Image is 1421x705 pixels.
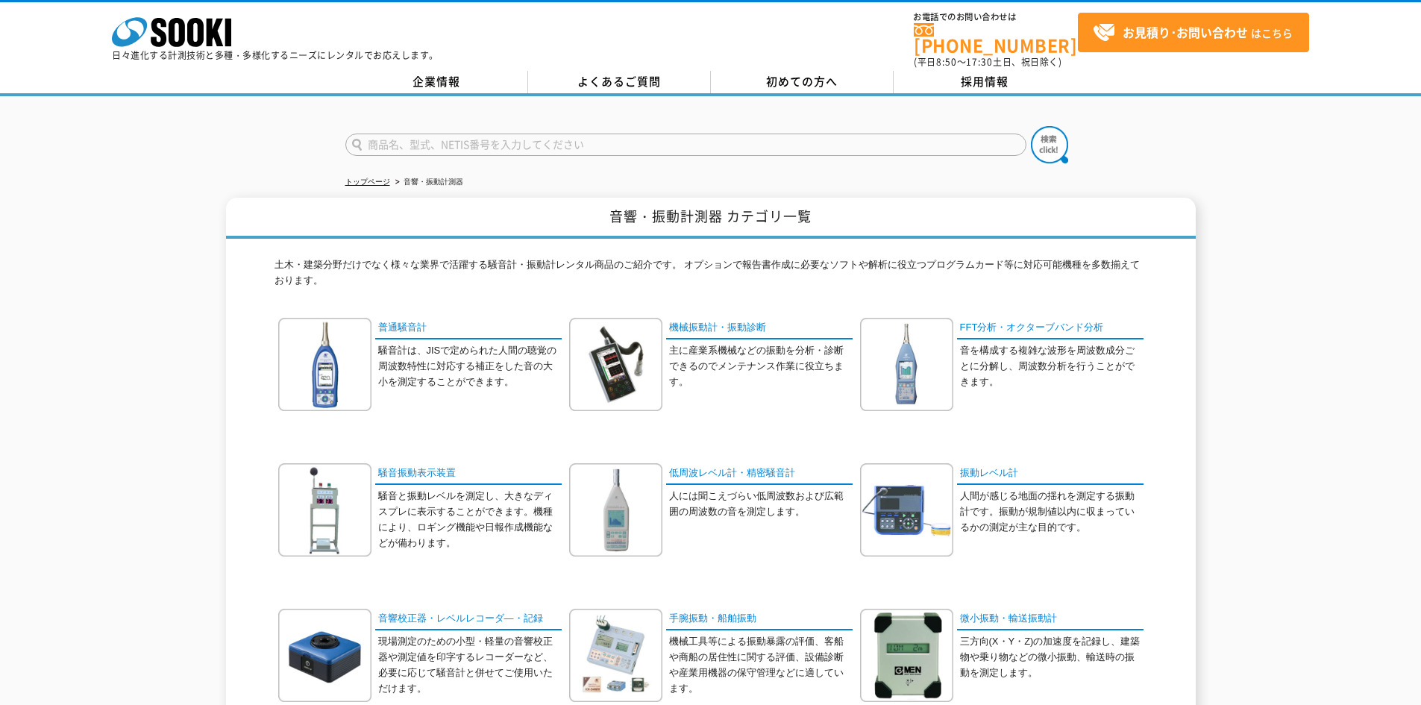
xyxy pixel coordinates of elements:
[960,489,1144,535] p: 人間が感じる地面の揺れを測定する振動計です。振動が規制値以内に収まっているかの測定が主な目的です。
[914,23,1078,54] a: [PHONE_NUMBER]
[894,71,1076,93] a: 採用情報
[378,489,562,551] p: 騒音と振動レベルを測定し、大きなディスプレに表示することができます。機種により、ロギング機能や日報作成機能などが備わります。
[666,318,853,339] a: 機械振動計・振動診断
[1031,126,1068,163] img: btn_search.png
[669,634,853,696] p: 機械工具等による振動暴露の評価、客船や商船の居住性に関する評価、設備診断や産業用機器の保守管理などに適しています。
[666,609,853,630] a: 手腕振動・船舶振動
[275,257,1147,296] p: 土木・建築分野だけでなく様々な業界で活躍する騒音計・振動計レンタル商品のご紹介です。 オプションで報告書作成に必要なソフトや解析に役立つプログラムカード等に対応可能機種を多数揃えております。
[345,71,528,93] a: 企業情報
[375,318,562,339] a: 普通騒音計
[278,609,371,702] img: 音響校正器・レベルレコーダ―・記録
[375,609,562,630] a: 音響校正器・レベルレコーダ―・記録
[957,318,1144,339] a: FFT分析・オクターブバンド分析
[957,609,1144,630] a: 微小振動・輸送振動計
[1078,13,1309,52] a: お見積り･お問い合わせはこちら
[375,463,562,485] a: 騒音振動表示装置
[860,318,953,411] img: FFT分析・オクターブバンド分析
[569,463,662,557] img: 低周波レベル計・精密騒音計
[669,343,853,389] p: 主に産業系機械などの振動を分析・診断できるのでメンテナンス作業に役立ちます。
[936,55,957,69] span: 8:50
[960,343,1144,389] p: 音を構成する複雑な波形を周波数成分ごとに分解し、周波数分析を行うことができます。
[278,463,371,557] img: 騒音振動表示装置
[711,71,894,93] a: 初めての方へ
[766,73,838,90] span: 初めての方へ
[345,134,1026,156] input: 商品名、型式、NETIS番号を入力してください
[378,634,562,696] p: 現場測定のための小型・軽量の音響校正器や測定値を印字するレコーダーなど、必要に応じて騒音計と併せてご使用いただけます。
[957,463,1144,485] a: 振動レベル計
[528,71,711,93] a: よくあるご質問
[1093,22,1293,44] span: はこちら
[226,198,1196,239] h1: 音響・振動計測器 カテゴリ一覧
[966,55,993,69] span: 17:30
[1123,23,1248,41] strong: お見積り･お問い合わせ
[112,51,439,60] p: 日々進化する計測技術と多種・多様化するニーズにレンタルでお応えします。
[345,178,390,186] a: トップページ
[960,634,1144,680] p: 三方向(X・Y・Z)の加速度を記録し、建築物や乗り物などの微小振動、輸送時の振動を測定します。
[569,318,662,411] img: 機械振動計・振動診断
[914,55,1061,69] span: (平日 ～ 土日、祝日除く)
[860,463,953,557] img: 振動レベル計
[914,13,1078,22] span: お電話でのお問い合わせは
[860,609,953,702] img: 微小振動・輸送振動計
[278,318,371,411] img: 普通騒音計
[669,489,853,520] p: 人には聞こえづらい低周波数および広範囲の周波数の音を測定します。
[378,343,562,389] p: 騒音計は、JISで定められた人間の聴覚の周波数特性に対応する補正をした音の大小を測定することができます。
[392,175,463,190] li: 音響・振動計測器
[569,609,662,702] img: 手腕振動・船舶振動
[666,463,853,485] a: 低周波レベル計・精密騒音計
